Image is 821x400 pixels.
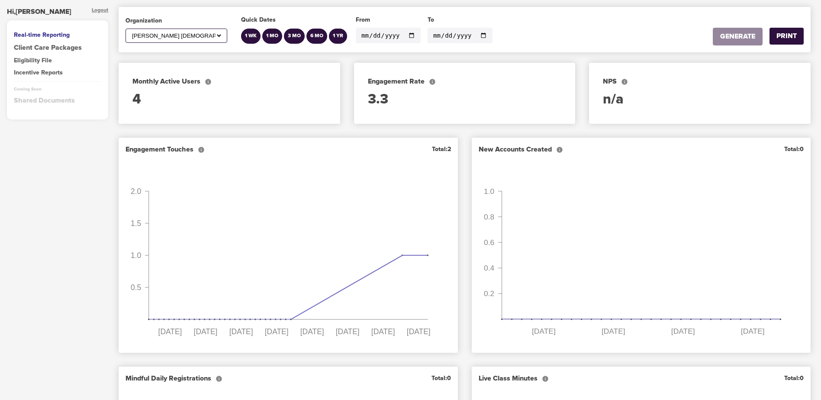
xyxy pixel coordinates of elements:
[428,16,493,24] div: To
[784,145,804,154] div: Total: 0
[329,29,347,44] button: 1 YR
[92,7,108,17] div: Logout
[484,290,494,298] tspan: 0.2
[229,327,253,336] tspan: [DATE]
[484,264,495,273] tspan: 0.4
[784,374,804,383] div: Total: 0
[132,77,326,87] div: Monthly Active Users
[602,327,625,336] tspan: [DATE]
[479,145,563,155] div: New Accounts Created
[131,251,141,260] tspan: 1.0
[603,90,797,110] div: n/a
[720,32,755,42] div: GENERATE
[126,145,205,155] div: Engagement Touches
[406,327,430,336] tspan: [DATE]
[205,78,212,85] svg: Monthly Active Users. The 30 day rolling count of active users
[284,29,305,44] button: 3 MO
[132,90,326,110] div: 4
[131,283,141,292] tspan: 0.5
[713,28,763,45] button: GENERATE
[542,375,549,382] svg: The total Minutes of Mindfulness delivered to participants from all live programs.
[432,145,451,154] div: Total: 2
[241,16,349,24] div: Quick Dates
[131,187,141,196] tspan: 2.0
[479,374,549,384] div: Live Class Minutes
[368,77,562,87] div: Engagement Rate
[300,327,324,336] tspan: [DATE]
[245,32,257,40] div: 1 WK
[484,213,494,221] tspan: 0.8
[288,32,301,40] div: 3 MO
[556,146,563,153] svg: The number of new unique participants who created accounts for eM Life.
[126,16,227,25] div: Organization
[131,219,141,228] tspan: 1.5
[671,327,695,336] tspan: [DATE]
[741,327,765,336] tspan: [DATE]
[262,29,282,44] button: 1 MO
[335,327,359,336] tspan: [DATE]
[14,31,101,39] div: Real-time Reporting
[431,374,451,383] div: Total: 0
[769,28,804,45] button: PRINT
[216,375,222,382] svg: The total number of participants who registered to attend a Mindful Daily session.
[776,31,797,41] div: PRINT
[621,78,628,85] svg: A widely used satisfaction measure to determine a customer's propensity to recommend the service ...
[265,327,289,336] tspan: [DATE]
[484,187,494,196] tspan: 1.0
[14,43,101,53] a: Client Care Packages
[368,90,562,110] div: 3.3
[333,32,343,40] div: 1 YR
[14,96,101,106] div: Shared Documents
[14,86,101,92] div: Coming Soon
[429,78,436,85] svg: Engagement Rate is ET (engagement touches) / MAU (monthly active users), an indicator of engageme...
[306,29,327,44] button: 6 MO
[310,32,323,40] div: 6 MO
[194,327,218,336] tspan: [DATE]
[532,327,556,336] tspan: [DATE]
[484,239,494,247] tspan: 0.6
[266,32,278,40] div: 1 MO
[158,327,182,336] tspan: [DATE]
[356,16,421,24] div: From
[14,56,101,65] div: Eligibility File
[241,29,261,44] button: 1 WK
[198,146,205,153] svg: The total number of engaged touches of the various eM life features and programs during the period.
[7,7,71,17] div: Hi, [PERSON_NAME]
[126,374,222,384] div: Mindful Daily Registrations
[603,77,797,87] div: NPS
[371,327,395,336] tspan: [DATE]
[14,68,101,77] div: Incentive Reports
